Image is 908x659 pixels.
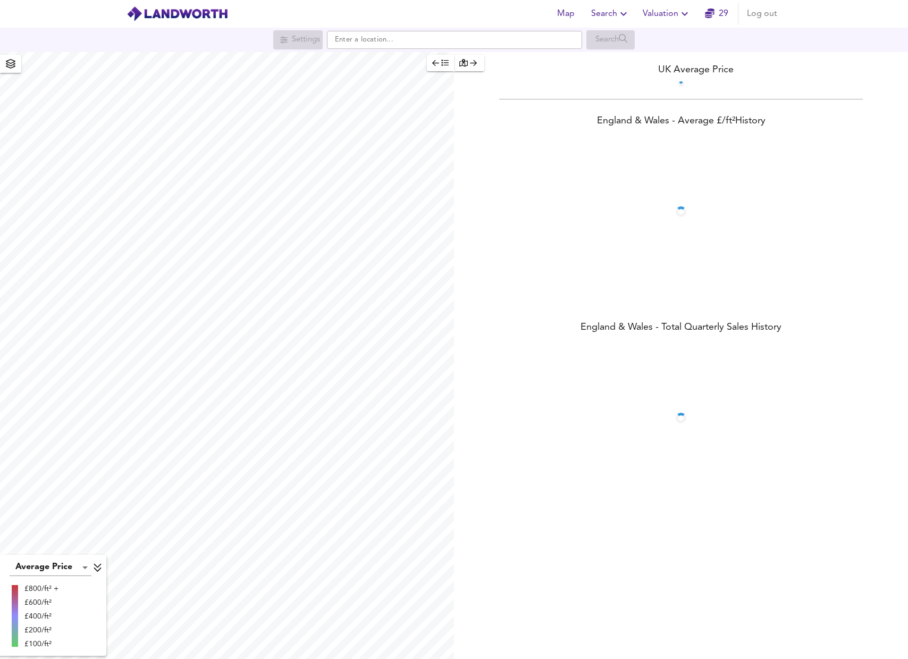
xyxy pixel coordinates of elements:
div: England & Wales - Average £/ ft² History [454,114,908,129]
div: Search for a location first or explore the map [586,30,635,49]
span: Search [591,6,630,21]
div: England & Wales - Total Quarterly Sales History [454,321,908,336]
button: Log out [743,3,781,24]
input: Enter a location... [327,31,582,49]
span: Map [553,6,578,21]
a: 29 [705,6,728,21]
span: Valuation [643,6,691,21]
img: logo [127,6,228,22]
div: £200/ft² [24,625,58,636]
div: £100/ft² [24,639,58,649]
div: Average Price [10,559,91,576]
div: £800/ft² + [24,583,58,594]
button: Valuation [638,3,695,24]
button: Search [587,3,634,24]
button: 29 [700,3,734,24]
div: £400/ft² [24,611,58,622]
span: Log out [747,6,777,21]
button: Map [549,3,583,24]
div: £600/ft² [24,597,58,608]
div: Search for a location first or explore the map [273,30,323,49]
div: UK Average Price [454,63,908,77]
